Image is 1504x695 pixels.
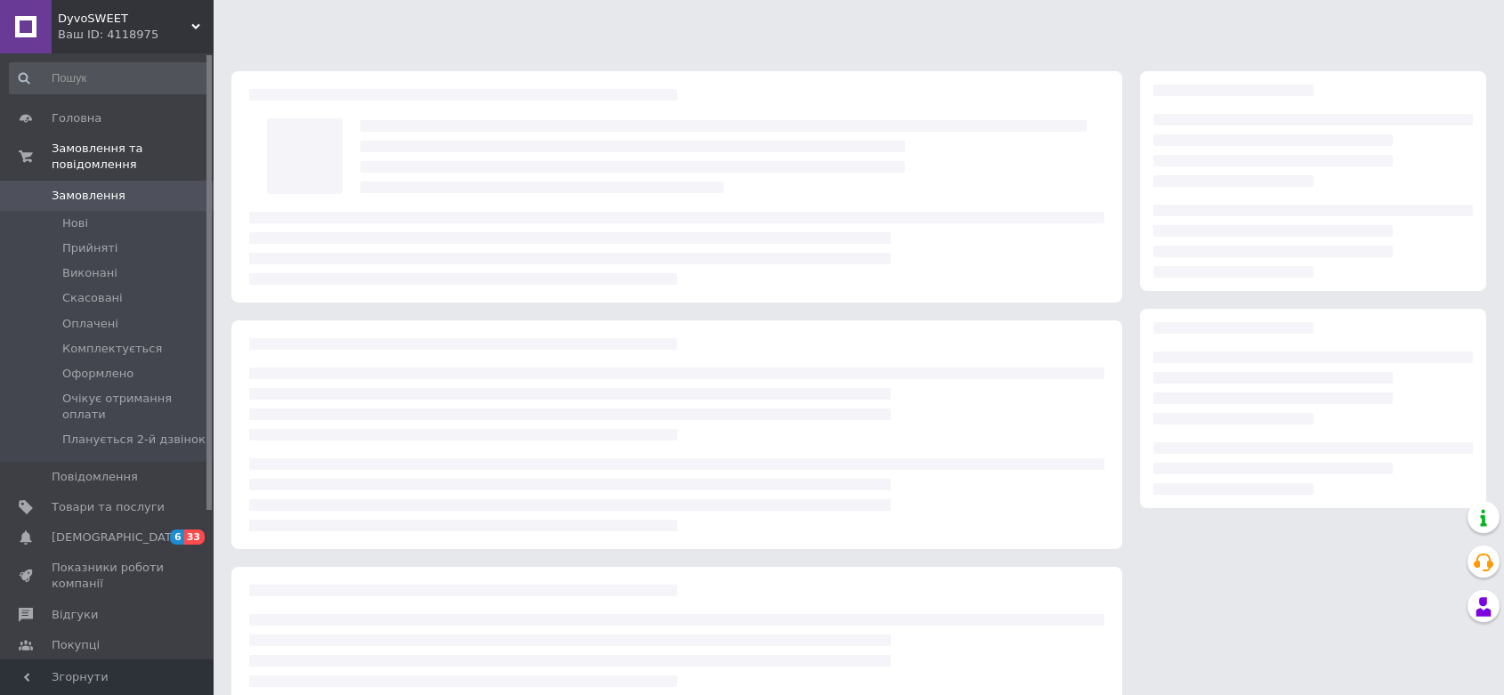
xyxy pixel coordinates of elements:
[62,366,133,382] span: Оформлено
[52,188,125,204] span: Замовлення
[184,529,205,545] span: 33
[52,560,165,592] span: Показники роботи компанії
[52,110,101,126] span: Головна
[62,341,162,357] span: Комплектується
[52,529,183,545] span: [DEMOGRAPHIC_DATA]
[58,11,191,27] span: DyvoSWEET
[52,499,165,515] span: Товари та послуги
[52,637,100,653] span: Покупці
[62,215,88,231] span: Нові
[62,391,207,423] span: Очікує отримання оплати
[62,290,123,306] span: Скасовані
[52,607,98,623] span: Відгуки
[9,62,209,94] input: Пошук
[62,316,118,332] span: Оплачені
[62,265,117,281] span: Виконані
[52,469,138,485] span: Повідомлення
[52,141,214,173] span: Замовлення та повідомлення
[62,432,206,448] span: Планується 2-й дзвінок
[58,27,214,43] div: Ваш ID: 4118975
[170,529,184,545] span: 6
[62,240,117,256] span: Прийняті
